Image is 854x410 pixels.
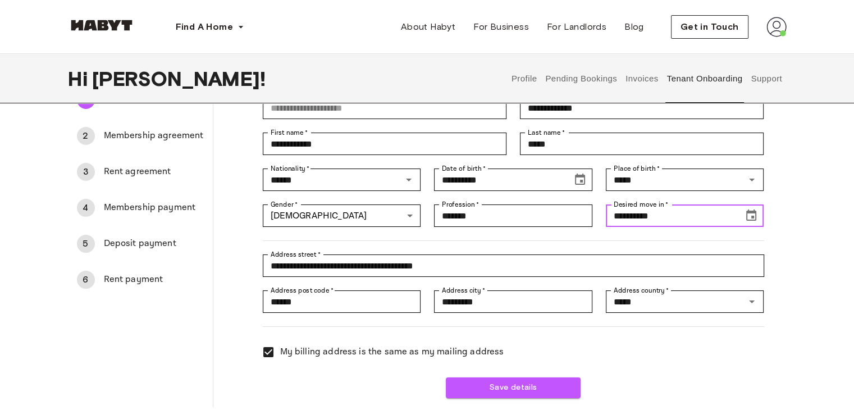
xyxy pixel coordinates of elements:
[766,17,787,37] img: avatar
[263,97,506,119] div: Email address
[401,20,455,34] span: About Habyt
[280,345,504,359] span: My billing address is the same as my mailing address
[77,235,95,253] div: 5
[442,285,485,295] label: Address city
[507,54,786,103] div: user profile tabs
[92,67,266,90] span: [PERSON_NAME] !
[68,20,135,31] img: Habyt
[104,129,204,143] span: Membership agreement
[68,230,213,257] div: 5Deposit payment
[68,67,92,90] span: Hi
[271,249,321,259] label: Address street
[401,172,417,188] button: Open
[104,237,204,250] span: Deposit payment
[271,127,308,138] label: First name
[473,20,529,34] span: For Business
[271,285,334,295] label: Address post code
[547,20,606,34] span: For Landlords
[263,290,421,313] div: Address post code
[68,122,213,149] div: 2Membership agreement
[520,97,764,119] div: Phone
[263,204,421,227] div: [DEMOGRAPHIC_DATA]
[510,54,538,103] button: Profile
[68,266,213,293] div: 6Rent payment
[740,204,762,227] button: Choose date, selected date is Nov 15, 2025
[615,16,653,38] a: Blog
[544,54,619,103] button: Pending Bookings
[671,15,748,39] button: Get in Touch
[77,199,95,217] div: 4
[434,204,592,227] div: Profession
[271,199,298,209] label: Gender
[77,163,95,181] div: 3
[263,254,764,277] div: Address street
[77,127,95,145] div: 2
[167,16,253,38] button: Find A Home
[68,194,213,221] div: 4Membership payment
[442,199,479,209] label: Profession
[77,271,95,289] div: 6
[392,16,464,38] a: About Habyt
[569,168,591,191] button: Choose date, selected date is Dec 7, 2004
[614,285,669,295] label: Address country
[263,133,506,155] div: First name
[434,290,592,313] div: Address city
[750,54,784,103] button: Support
[744,294,760,309] button: Open
[271,163,310,174] label: Nationality
[442,163,486,174] label: Date of birth
[104,273,204,286] span: Rent payment
[464,16,538,38] a: For Business
[68,158,213,185] div: 3Rent agreement
[446,377,581,398] button: Save details
[104,165,204,179] span: Rent agreement
[176,20,233,34] span: Find A Home
[104,201,204,215] span: Membership payment
[528,127,565,138] label: Last name
[538,16,615,38] a: For Landlords
[520,133,764,155] div: Last name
